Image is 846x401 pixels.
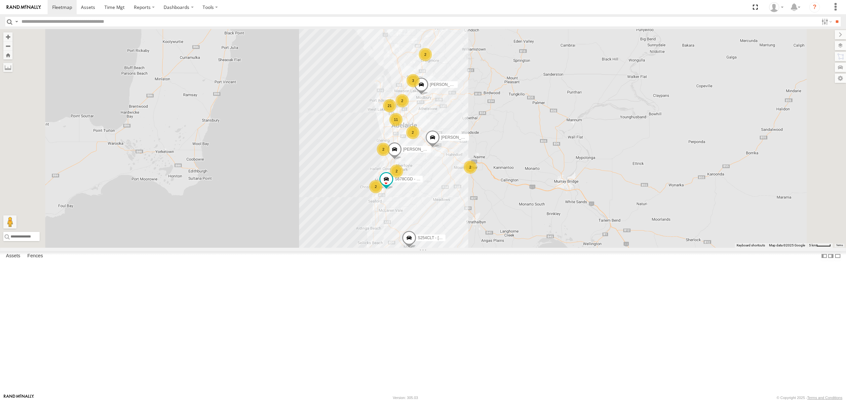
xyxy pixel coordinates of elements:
label: Dock Summary Table to the Left [821,251,827,261]
div: 2 [377,143,390,156]
label: Search Query [14,17,19,26]
label: Fences [24,251,46,261]
div: 3 [406,74,420,87]
span: S254CLT - [PERSON_NAME] [418,236,470,240]
div: 11 [389,113,403,126]
button: Zoom Home [3,51,13,59]
label: Search Filter Options [819,17,833,26]
label: Hide Summary Table [834,251,841,261]
label: Map Settings [835,74,846,83]
button: Keyboard shortcuts [737,243,765,248]
span: Map data ©2025 Google [769,243,805,247]
label: Assets [3,251,23,261]
img: rand-logo.svg [7,5,41,10]
label: Measure [3,63,13,72]
div: Peter Lu [767,2,786,12]
button: Zoom out [3,41,13,51]
i: ? [809,2,820,13]
label: Dock Summary Table to the Right [827,251,834,261]
button: Map Scale: 5 km per 40 pixels [807,243,833,248]
span: 5 km [809,243,816,247]
span: [PERSON_NAME] [430,83,463,87]
div: 2 [419,48,432,61]
a: Visit our Website [4,394,34,401]
span: S678CGD - Fridge It Sprinter [395,177,446,181]
div: 2 [406,126,419,139]
div: 2 [396,94,409,107]
div: 2 [390,164,403,178]
div: 2 [464,161,477,174]
div: © Copyright 2025 - [777,396,842,400]
span: [PERSON_NAME] [441,135,474,140]
div: 2 [369,180,382,193]
button: Drag Pegman onto the map to open Street View [3,215,17,229]
span: [PERSON_NAME] [403,147,436,152]
div: 21 [383,99,396,112]
a: Terms [836,244,843,247]
a: Terms and Conditions [807,396,842,400]
div: Version: 305.03 [393,396,418,400]
button: Zoom in [3,32,13,41]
